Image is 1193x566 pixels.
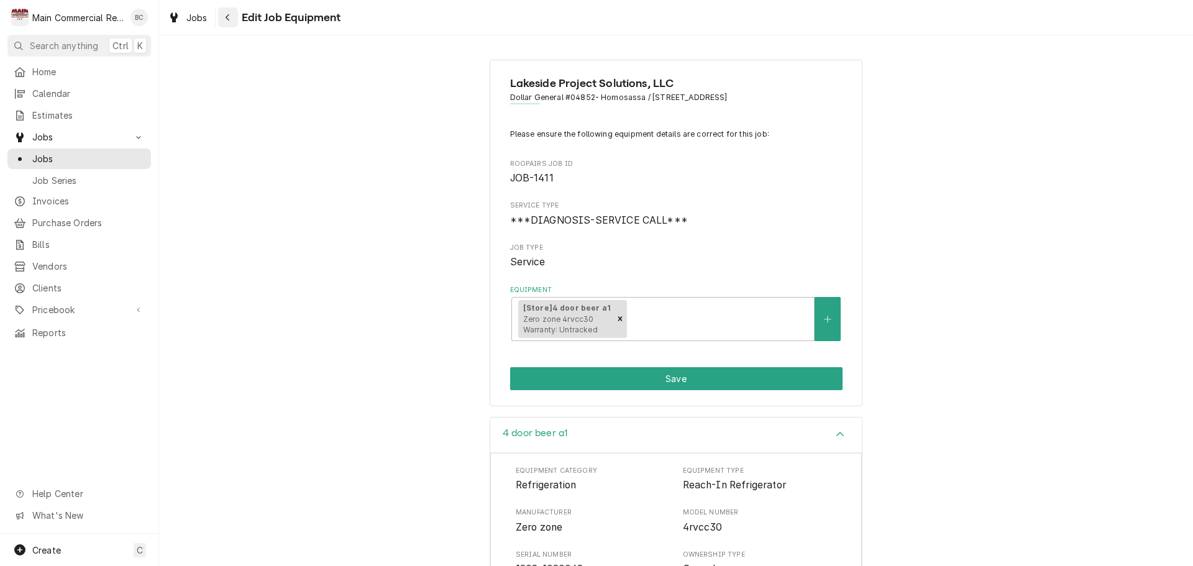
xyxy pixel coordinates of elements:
span: Roopairs Job ID [510,159,843,169]
a: Clients [7,278,151,298]
a: Invoices [7,191,151,211]
strong: [Store] 4 door beer a1 [523,303,611,313]
div: Model Number [683,508,837,534]
a: Calendar [7,83,151,104]
div: Bookkeeper Main Commercial's Avatar [130,9,148,26]
span: 4rvcc30 [683,521,723,533]
span: Ctrl [112,39,129,52]
button: Navigate back [218,7,238,27]
span: Refrigeration [516,479,576,491]
div: Service Type [510,201,843,227]
span: What's New [32,509,144,522]
span: Jobs [32,130,126,144]
div: Client Information [510,75,843,113]
span: C [137,544,143,557]
span: Search anything [30,39,98,52]
a: Go to Help Center [7,483,151,504]
span: Service Type [510,213,843,228]
span: Job Series [32,174,145,187]
span: Equipment Category [516,466,670,476]
span: JOB-1411 [510,172,554,184]
span: Edit Job Equipment [238,9,341,26]
a: Vendors [7,256,151,276]
span: Jobs [186,11,208,24]
span: Model Number [683,508,837,518]
span: Estimates [32,109,145,122]
span: Invoices [32,194,145,208]
span: Help Center [32,487,144,500]
div: Accordion Header [490,418,862,453]
div: Remove [object Object] [613,300,627,339]
a: Jobs [163,7,213,28]
div: Job Equipment Summary [510,129,843,341]
span: Equipment Category [516,478,670,493]
div: Manufacturer [516,508,670,534]
span: Pricebook [32,303,126,316]
button: Search anythingCtrlK [7,35,151,57]
span: Service [510,256,546,268]
div: Roopairs Job ID [510,159,843,186]
span: Jobs [32,152,145,165]
a: Estimates [7,105,151,126]
a: Go to Jobs [7,127,151,147]
span: Serial Number [516,550,670,560]
span: Home [32,65,145,78]
span: Roopairs Job ID [510,171,843,186]
span: Reports [32,326,145,339]
div: Equipment [510,285,843,342]
div: BC [130,9,148,26]
div: Button Group Row [510,367,843,390]
span: Bills [32,238,145,251]
div: Equipment Type [683,466,837,493]
a: Home [7,62,151,82]
span: Reach-In Refrigerator [683,479,786,491]
div: Main Commercial Refrigeration Service [32,11,124,24]
span: Address [510,92,843,103]
span: Job Type [510,243,843,253]
div: M [11,9,29,26]
label: Equipment [510,285,843,295]
span: Ownership Type [683,550,837,560]
span: Calendar [32,87,145,100]
div: Main Commercial Refrigeration Service's Avatar [11,9,29,26]
span: Manufacturer [516,508,670,518]
a: Bills [7,234,151,255]
a: Jobs [7,148,151,169]
button: Create New Equipment [815,297,841,341]
span: Vendors [32,260,145,273]
button: Accordion Details Expand Trigger [490,418,862,453]
h3: 4 door beer a1 [503,427,567,439]
div: Equipment Category [516,466,670,493]
span: Name [510,75,843,92]
button: Save [510,367,843,390]
span: Job Type [510,255,843,270]
span: Model Number [683,520,837,535]
a: Purchase Orders [7,212,151,233]
span: Create [32,545,61,555]
span: Clients [32,281,145,294]
p: Please ensure the following equipment details are correct for this job: [510,129,843,140]
a: Go to What's New [7,505,151,526]
span: Equipment Type [683,478,837,493]
svg: Create New Equipment [824,315,831,324]
a: Reports [7,322,151,343]
span: K [137,39,143,52]
span: Purchase Orders [32,216,145,229]
div: Job Equipment Summary Form [490,60,862,406]
span: Zero zone 4rvcc30 Warranty: Untracked [523,314,598,335]
span: Service Type [510,201,843,211]
a: Go to Pricebook [7,299,151,320]
div: Job Type [510,243,843,270]
div: Button Group [510,367,843,390]
span: Zero zone [516,521,562,533]
span: Equipment Type [683,466,837,476]
a: Job Series [7,170,151,191]
span: Manufacturer [516,520,670,535]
